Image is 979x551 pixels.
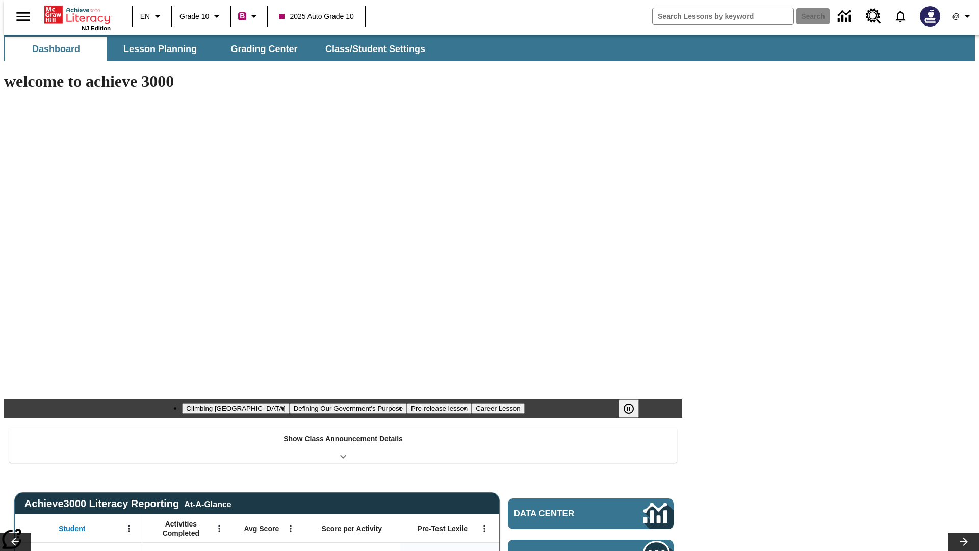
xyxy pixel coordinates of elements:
a: Home [44,5,111,25]
button: Grading Center [213,37,315,61]
button: Grade: Grade 10, Select a grade [175,7,227,26]
button: Class/Student Settings [317,37,433,61]
button: Slide 3 Pre-release lesson [407,403,472,414]
button: Open Menu [212,521,227,536]
button: Language: EN, Select a language [136,7,168,26]
span: Grade 10 [179,11,209,22]
a: Data Center [508,498,674,529]
span: B [240,10,245,22]
div: Show Class Announcement Details [9,428,677,463]
div: SubNavbar [4,37,434,61]
span: Activities Completed [147,519,215,538]
span: Student [59,524,85,533]
span: Data Center [514,509,609,519]
button: Slide 4 Career Lesson [472,403,524,414]
input: search field [653,8,793,24]
button: Open Menu [121,521,137,536]
h1: welcome to achieve 3000 [4,72,682,91]
button: Dashboard [5,37,107,61]
span: @ [952,11,959,22]
button: Pause [619,399,639,418]
span: EN [140,11,150,22]
a: Data Center [832,3,860,31]
span: 2025 Auto Grade 10 [279,11,353,22]
button: Slide 1 Climbing Mount Tai [182,403,289,414]
a: Notifications [887,3,914,30]
img: Avatar [920,6,940,27]
button: Lesson carousel, Next [948,533,979,551]
a: Resource Center, Will open in new tab [860,3,887,30]
button: Open Menu [283,521,298,536]
div: Home [44,4,111,31]
button: Select a new avatar [914,3,946,30]
span: Avg Score [244,524,279,533]
span: Achieve3000 Literacy Reporting [24,498,231,510]
div: At-A-Glance [184,498,231,509]
button: Lesson Planning [109,37,211,61]
span: Score per Activity [322,524,382,533]
div: Pause [619,399,649,418]
button: Profile/Settings [946,7,979,26]
span: NJ Edition [82,25,111,31]
button: Boost Class color is violet red. Change class color [234,7,264,26]
span: Pre-Test Lexile [418,524,468,533]
button: Slide 2 Defining Our Government's Purpose [290,403,407,414]
div: SubNavbar [4,35,975,61]
button: Open Menu [477,521,492,536]
p: Show Class Announcement Details [284,434,403,444]
button: Open side menu [8,2,38,32]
